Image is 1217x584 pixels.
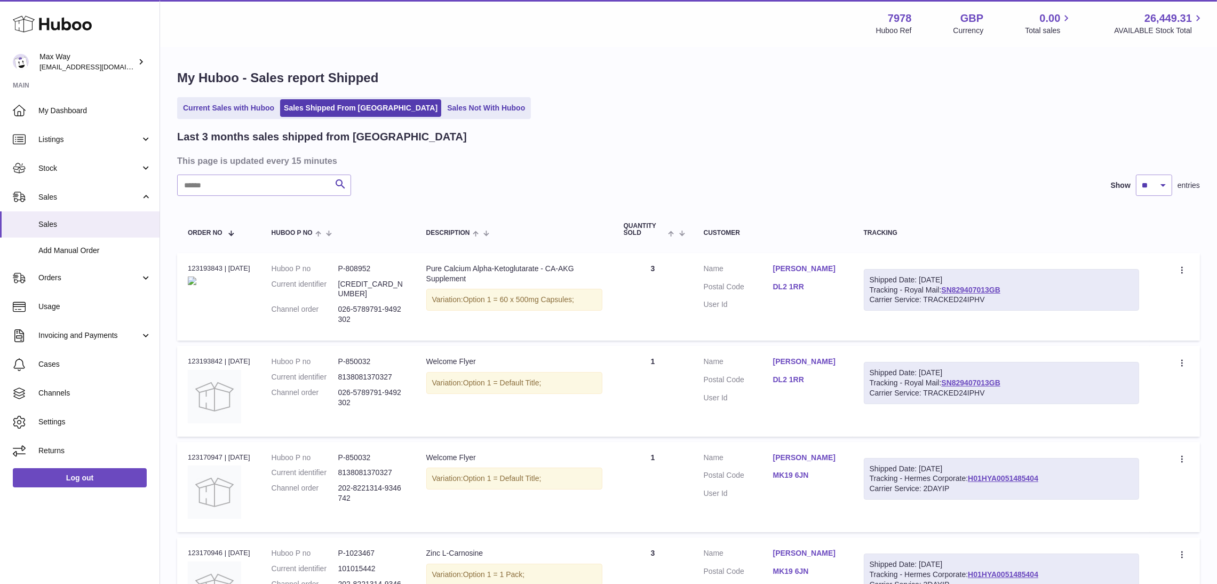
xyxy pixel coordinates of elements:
[704,264,773,277] dt: Name
[463,474,542,483] span: Option 1 = Default Title;
[704,375,773,388] dt: Postal Code
[968,570,1038,579] a: H01HYA0051485404
[38,417,152,427] span: Settings
[38,246,152,256] span: Add Manual Order
[888,11,912,26] strong: 7978
[1111,180,1131,191] label: Show
[426,357,602,367] div: Welcome Flyer
[1025,11,1072,36] a: 0.00 Total sales
[704,299,773,310] dt: User Id
[38,219,152,230] span: Sales
[870,559,1133,570] div: Shipped Date: [DATE]
[188,548,250,558] div: 123170946 | [DATE]
[280,99,441,117] a: Sales Shipped From [GEOGRAPHIC_DATA]
[38,273,140,283] span: Orders
[188,370,241,423] img: no-photo.jpg
[704,282,773,295] dt: Postal Code
[870,275,1133,285] div: Shipped Date: [DATE]
[704,488,773,499] dt: User Id
[272,548,338,558] dt: Huboo P no
[338,483,405,503] dd: 202-8221314-9346742
[338,264,405,274] dd: P-808952
[864,458,1139,500] div: Tracking - Hermes Corporate:
[624,223,666,236] span: Quantity Sold
[38,192,140,202] span: Sales
[188,453,250,462] div: 123170947 | [DATE]
[870,388,1133,398] div: Carrier Service: TRACKED24IPHV
[864,230,1139,236] div: Tracking
[426,453,602,463] div: Welcome Flyer
[773,470,842,480] a: MK19 6JN
[38,359,152,369] span: Cases
[704,548,773,561] dt: Name
[38,106,152,116] span: My Dashboard
[704,453,773,465] dt: Name
[179,99,278,117] a: Current Sales with Huboo
[704,393,773,403] dt: User Id
[1114,11,1204,36] a: 26,449.31 AVAILABLE Stock Total
[463,295,574,304] span: Option 1 = 60 x 500mg Capsules;
[773,548,842,558] a: [PERSON_NAME]
[272,564,338,574] dt: Current identifier
[463,378,542,387] span: Option 1 = Default Title;
[960,11,983,26] strong: GBP
[39,62,157,71] span: [EMAIL_ADDRESS][DOMAIN_NAME]
[38,302,152,312] span: Usage
[876,26,912,36] div: Huboo Ref
[613,442,693,532] td: 1
[188,357,250,366] div: 123193842 | [DATE]
[773,566,842,577] a: MK19 6JN
[864,362,1139,404] div: Tracking - Royal Mail:
[773,453,842,463] a: [PERSON_NAME]
[426,468,602,490] div: Variation:
[463,570,525,579] span: Option 1 = 1 Pack;
[338,372,405,382] dd: 8138081370327
[39,52,136,72] div: Max Way
[426,289,602,311] div: Variation:
[773,282,842,292] a: DL2 1RR
[613,346,693,436] td: 1
[272,279,338,299] dt: Current identifier
[338,468,405,478] dd: 8138081370327
[338,548,405,558] dd: P-1023467
[177,69,1200,86] h1: My Huboo - Sales report Shipped
[188,277,196,285] img: pure-calcium-alpha-ketoglutarate-ca-akg-supplement-257122.jpg
[38,330,140,341] span: Invoicing and Payments
[272,372,338,382] dt: Current identifier
[1178,180,1200,191] span: entries
[272,483,338,503] dt: Channel order
[13,54,29,70] img: Max@LongevityBox.co.uk
[773,264,842,274] a: [PERSON_NAME]
[426,372,602,394] div: Variation:
[177,155,1197,167] h3: This page is updated every 15 minutes
[773,357,842,367] a: [PERSON_NAME]
[272,230,313,236] span: Huboo P no
[941,286,1000,294] a: SN829407013GB
[338,453,405,463] dd: P-850032
[272,264,338,274] dt: Huboo P no
[704,357,773,369] dt: Name
[870,464,1133,474] div: Shipped Date: [DATE]
[272,304,338,325] dt: Channel order
[426,264,602,284] div: Pure Calcium Alpha-Ketoglutarate - CA-AKG Supplement
[1040,11,1061,26] span: 0.00
[426,230,470,236] span: Description
[338,279,405,299] dd: [CREDIT_CARD_NUMBER]
[272,468,338,478] dt: Current identifier
[864,269,1139,311] div: Tracking - Royal Mail:
[870,484,1133,494] div: Carrier Service: 2DAYIP
[272,453,338,463] dt: Huboo P no
[443,99,529,117] a: Sales Not With Huboo
[272,388,338,408] dt: Channel order
[272,357,338,367] dt: Huboo P no
[38,388,152,398] span: Channels
[941,378,1000,387] a: SN829407013GB
[1144,11,1192,26] span: 26,449.31
[338,388,405,408] dd: 026-5789791-9492302
[38,446,152,456] span: Returns
[177,130,467,144] h2: Last 3 months sales shipped from [GEOGRAPHIC_DATA]
[426,548,602,558] div: Zinc L-Carnosine
[338,304,405,325] dd: 026-5789791-9492302
[953,26,984,36] div: Currency
[38,135,140,145] span: Listings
